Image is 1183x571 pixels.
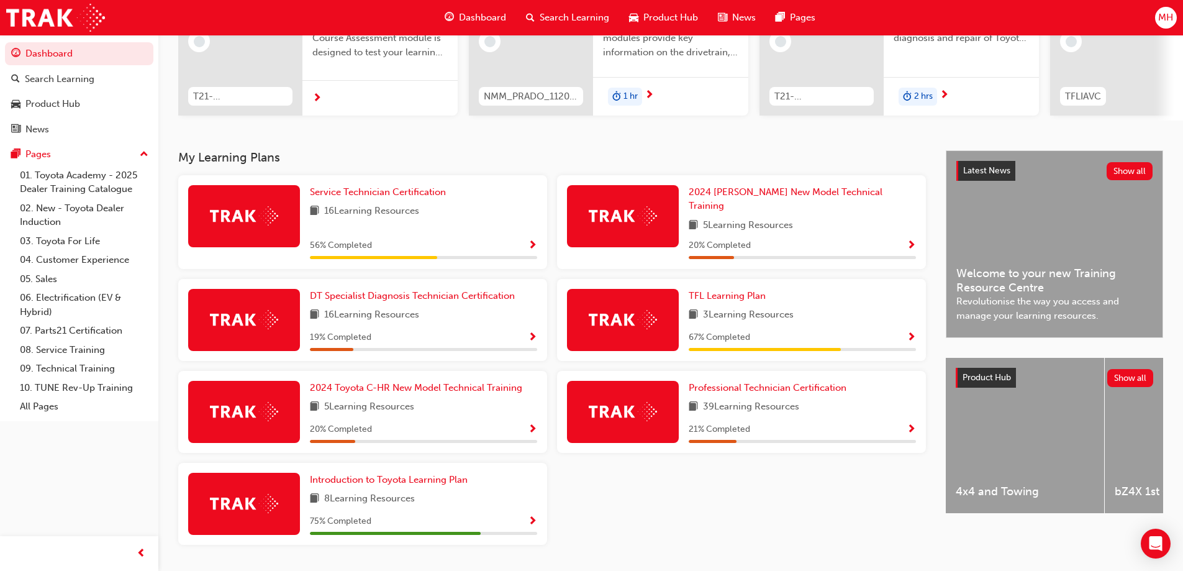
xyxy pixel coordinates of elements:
[528,332,537,344] span: Show Progress
[689,423,750,437] span: 21 % Completed
[5,68,153,91] a: Search Learning
[689,331,750,345] span: 67 % Completed
[790,11,815,25] span: Pages
[1158,11,1173,25] span: MH
[629,10,638,25] span: car-icon
[1141,529,1171,559] div: Open Intercom Messenger
[15,340,153,360] a: 08. Service Training
[324,400,414,415] span: 5 Learning Resources
[310,514,371,529] span: 75 % Completed
[612,89,621,105] span: duration-icon
[703,400,799,415] span: 39 Learning Resources
[603,17,738,60] span: The Chassis eLearning modules provide key information on the drivetrain, suspension, brake and st...
[907,240,916,252] span: Show Progress
[1065,89,1101,104] span: TFLIAVC
[589,310,657,329] img: Trak
[15,359,153,378] a: 09. Technical Training
[689,308,698,323] span: book-icon
[946,150,1163,338] a: Latest NewsShow allWelcome to your new Training Resource CentreRevolutionise the way you access a...
[703,308,794,323] span: 3 Learning Resources
[689,185,916,213] a: 2024 [PERSON_NAME] New Model Technical Training
[1107,369,1154,387] button: Show all
[137,546,146,562] span: prev-icon
[732,11,756,25] span: News
[528,514,537,529] button: Show Progress
[708,5,766,30] a: news-iconNews
[1107,162,1153,180] button: Show all
[623,89,638,104] span: 1 hr
[689,186,882,212] span: 2024 [PERSON_NAME] New Model Technical Training
[619,5,708,30] a: car-iconProduct Hub
[484,89,578,104] span: NMM_PRADO_112024_MODULE_2
[310,473,473,487] a: Introduction to Toyota Learning Plan
[689,290,766,301] span: TFL Learning Plan
[1155,7,1177,29] button: MH
[776,10,785,25] span: pages-icon
[774,89,869,104] span: T21-FOD_HVIS_PREREQ
[310,491,319,507] span: book-icon
[15,166,153,199] a: 01. Toyota Academy - 2025 Dealer Training Catalogue
[15,199,153,232] a: 02. New - Toyota Dealer Induction
[589,402,657,421] img: Trak
[703,218,793,234] span: 5 Learning Resources
[963,165,1010,176] span: Latest News
[324,204,419,219] span: 16 Learning Resources
[310,186,446,198] span: Service Technician Certification
[140,147,148,163] span: up-icon
[25,97,80,111] div: Product Hub
[689,218,698,234] span: book-icon
[1066,36,1077,47] span: learningRecordVerb_NONE-icon
[907,332,916,344] span: Show Progress
[193,89,288,104] span: T21-STSO_PRE_EXAM
[484,36,496,47] span: learningRecordVerb_NONE-icon
[956,161,1153,181] a: Latest NewsShow all
[11,74,20,85] span: search-icon
[310,239,372,253] span: 56 % Completed
[963,372,1011,383] span: Product Hub
[15,397,153,416] a: All Pages
[528,516,537,528] span: Show Progress
[5,118,153,141] a: News
[914,89,933,104] span: 2 hrs
[907,424,916,436] span: Show Progress
[310,400,319,415] span: book-icon
[312,93,322,104] span: next-icon
[956,295,1153,322] span: Revolutionise the way you access and manage your learning resources.
[459,11,506,25] span: Dashboard
[445,10,454,25] span: guage-icon
[210,402,278,421] img: Trak
[11,99,20,110] span: car-icon
[25,72,94,86] div: Search Learning
[435,5,516,30] a: guage-iconDashboard
[11,149,20,160] span: pages-icon
[15,321,153,340] a: 07. Parts21 Certification
[194,36,205,47] span: learningRecordVerb_NONE-icon
[210,206,278,226] img: Trak
[946,358,1104,513] a: 4x4 and Towing
[540,11,609,25] span: Search Learning
[528,240,537,252] span: Show Progress
[689,239,751,253] span: 20 % Completed
[528,422,537,437] button: Show Progress
[15,288,153,321] a: 06. Electrification (EV & Hybrid)
[689,381,851,395] a: Professional Technician Certification
[310,331,371,345] span: 19 % Completed
[645,90,654,101] span: next-icon
[689,382,846,393] span: Professional Technician Certification
[5,93,153,116] a: Product Hub
[589,206,657,226] img: Trak
[528,238,537,254] button: Show Progress
[310,381,527,395] a: 2024 Toyota C-HR New Model Technical Training
[11,124,20,135] span: news-icon
[526,10,535,25] span: search-icon
[903,89,912,105] span: duration-icon
[766,5,825,30] a: pages-iconPages
[5,143,153,166] button: Pages
[310,290,515,301] span: DT Specialist Diagnosis Technician Certification
[25,147,51,162] div: Pages
[312,17,448,60] span: The Service Operations Pre-Course Assessment module is designed to test your learning and underst...
[310,308,319,323] span: book-icon
[310,474,468,485] span: Introduction to Toyota Learning Plan
[528,330,537,345] button: Show Progress
[956,485,1094,499] span: 4x4 and Towing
